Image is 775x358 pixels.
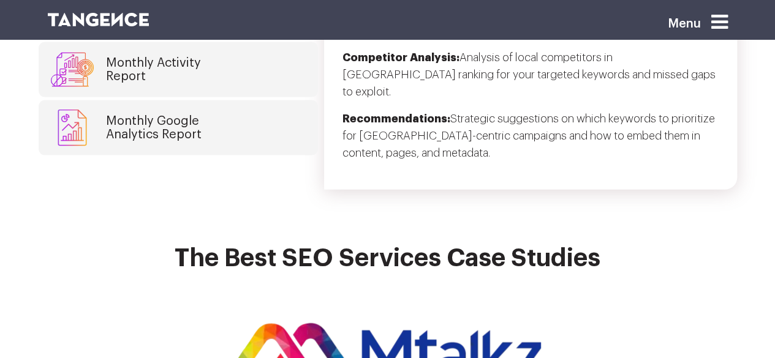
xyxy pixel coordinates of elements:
strong: Recommendations: [342,113,450,124]
img: logo SVG [48,13,149,26]
h4: Monthly Activity Report [106,56,201,83]
h4: Monthly Google Analytics Report [106,114,202,141]
p: Analysis of local competitors in [GEOGRAPHIC_DATA] ranking for your targeted keywords and missed ... [342,49,719,110]
strong: Competitor Analysis: [342,52,459,63]
p: Strategic suggestions on which keywords to prioritize for [GEOGRAPHIC_DATA]-centric campaigns and... [342,110,719,171]
h2: The best SEO Services Case Studies [48,245,728,286]
img: tab-icon5.svg [51,110,94,146]
img: tab-icon4.svg [51,51,94,88]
